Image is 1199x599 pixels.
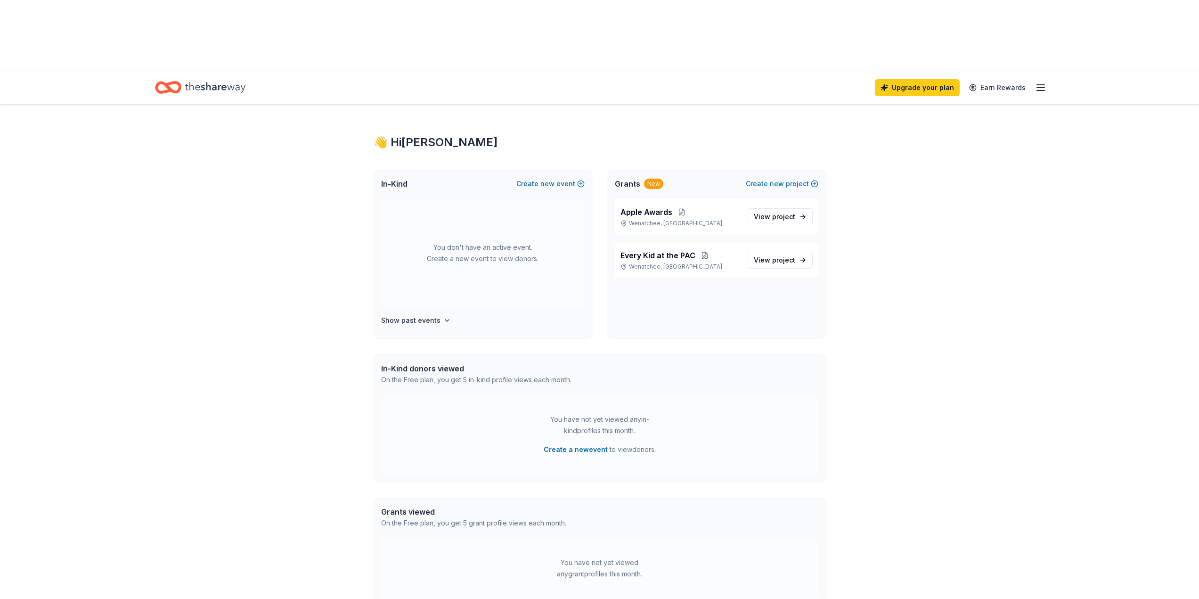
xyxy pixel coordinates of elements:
[620,220,740,227] p: Wenatchee, [GEOGRAPHIC_DATA]
[748,252,813,269] a: View project
[620,250,695,261] span: Every Kid at the PAC
[963,79,1031,96] a: Earn Rewards
[155,76,245,98] a: Home
[381,315,440,326] h4: Show past events
[770,178,784,189] span: new
[875,79,960,96] a: Upgrade your plan
[540,178,555,189] span: new
[381,517,566,529] div: On the Free plan, you get 5 grant profile views each month.
[516,178,585,189] button: Createnewevent
[748,208,813,225] a: View project
[381,315,451,326] button: Show past events
[615,178,640,189] span: Grants
[746,178,818,189] button: Createnewproject
[544,444,608,455] button: Create a newevent
[381,178,408,189] span: In-Kind
[644,179,663,189] div: New
[541,557,659,580] div: You have not yet viewed any grant profiles this month.
[544,444,656,455] span: to view donors .
[772,256,795,264] span: project
[381,199,585,307] div: You don't have an active event. Create a new event to view donors.
[541,414,659,436] div: You have not yet viewed any in-kind profiles this month.
[754,254,795,266] span: View
[381,363,571,374] div: In-Kind donors viewed
[620,263,740,271] p: Wenatchee, [GEOGRAPHIC_DATA]
[374,135,826,150] div: 👋 Hi [PERSON_NAME]
[381,374,571,386] div: On the Free plan, you get 5 in-kind profile views each month.
[754,211,795,222] span: View
[772,213,795,221] span: project
[381,506,566,517] div: Grants viewed
[620,206,672,218] span: Apple Awards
